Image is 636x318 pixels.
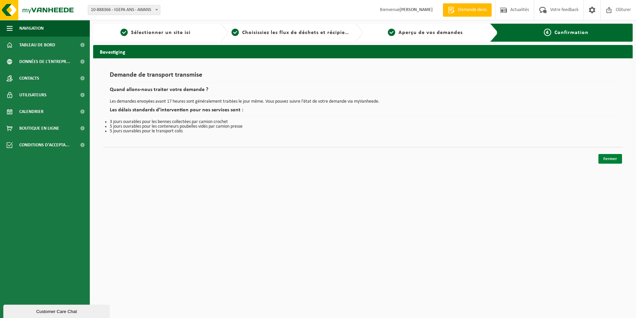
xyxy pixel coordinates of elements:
span: Données de l'entrepr... [19,53,70,70]
li: 5 jours ouvrables pour le transport colis [110,129,616,134]
a: 1Sélectionner un site ici [96,29,215,37]
h2: Bevestiging [93,45,633,58]
span: Demande devis [456,7,488,13]
p: Les demandes envoyées avant 17 heures sont généralement traitées le jour même. Vous pouvez suivre... [110,99,616,104]
span: 3 [388,29,395,36]
span: Confirmation [555,30,588,35]
span: Boutique en ligne [19,120,59,137]
span: Choisissiez les flux de déchets et récipients [242,30,353,35]
span: Conditions d'accepta... [19,137,70,153]
span: Sélectionner un site ici [131,30,191,35]
a: Demande devis [443,3,492,17]
li: 5 jours ouvrables pour les conteneurs poubelles vidés par camion presse [110,124,616,129]
a: 3Aperçu de vos demandes [366,29,485,37]
span: Utilisateurs [19,87,47,103]
span: 10-888366 - IGEPA ANS - AWANS [88,5,160,15]
h2: Les délais standards d’intervention pour nos services sont : [110,107,616,116]
span: Contacts [19,70,39,87]
span: Navigation [19,20,44,37]
h1: Demande de transport transmise [110,72,616,82]
li: 3 jours ouvrables pour les bennes collectées par camion crochet [110,120,616,124]
a: Fermer [598,154,622,164]
span: 1 [120,29,128,36]
span: Aperçu de vos demandes [398,30,463,35]
strong: [PERSON_NAME] [399,7,433,12]
span: 4 [544,29,551,36]
span: Tableau de bord [19,37,55,53]
a: 2Choisissiez les flux de déchets et récipients [232,29,350,37]
span: 2 [232,29,239,36]
h2: Quand allons-nous traiter votre demande ? [110,87,616,96]
iframe: chat widget [3,303,111,318]
span: Calendrier [19,103,44,120]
